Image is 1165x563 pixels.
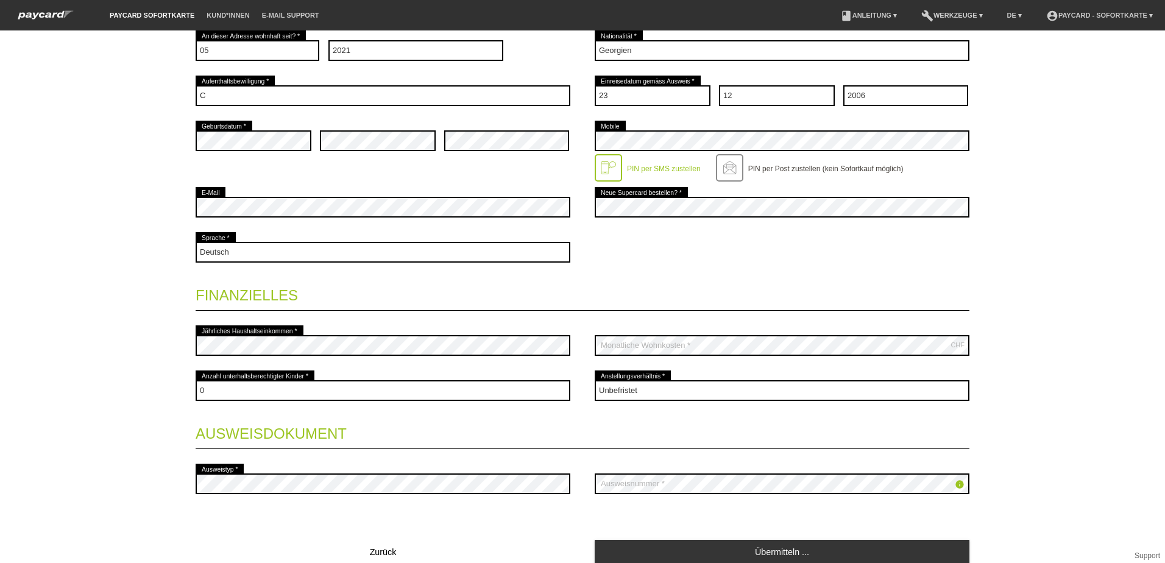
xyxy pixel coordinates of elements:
label: PIN per Post zustellen (kein Sofortkauf möglich) [748,165,904,173]
a: account_circlepaycard - Sofortkarte ▾ [1040,12,1159,19]
i: account_circle [1046,10,1058,22]
a: paycard Sofortkarte [104,12,200,19]
a: bookAnleitung ▾ [834,12,903,19]
span: Zurück [370,547,397,557]
a: buildWerkzeuge ▾ [915,12,989,19]
a: paycard Sofortkarte [12,14,79,23]
legend: Finanzielles [196,275,969,311]
label: PIN per SMS zustellen [627,165,701,173]
a: DE ▾ [1001,12,1028,19]
div: CHF [951,341,965,349]
a: Kund*innen [200,12,255,19]
i: book [840,10,852,22]
img: paycard Sofortkarte [12,9,79,21]
a: Support [1135,551,1160,560]
a: E-Mail Support [256,12,325,19]
legend: Ausweisdokument [196,413,969,449]
a: info [955,481,965,491]
i: info [955,480,965,489]
i: build [921,10,933,22]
